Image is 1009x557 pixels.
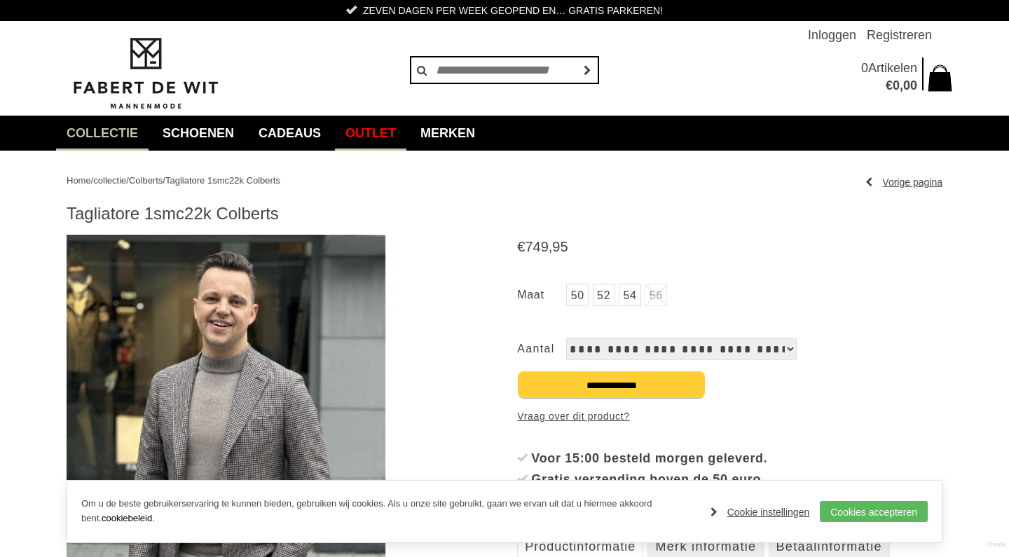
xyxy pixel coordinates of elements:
a: Cookie instellingen [711,502,810,523]
a: Cookies accepteren [820,501,928,522]
span: 749 [525,239,548,254]
a: collectie [56,116,149,151]
a: Home [67,175,91,186]
a: Inloggen [808,21,856,49]
span: Artikelen [868,61,917,75]
h1: Tagliatore 1smc22k Colberts [67,203,942,224]
a: 54 [619,284,641,306]
a: Vraag over dit product? [517,406,629,427]
a: Outlet [335,116,406,151]
a: 52 [593,284,615,306]
a: Merken [410,116,486,151]
a: Divide [988,536,1005,553]
span: / [163,175,165,186]
p: Om u de beste gebruikerservaring te kunnen bieden, gebruiken wij cookies. Als u onze site gebruik... [81,497,696,526]
span: , [900,78,903,92]
div: Gratis verzending boven de 50 euro. [531,469,942,490]
label: Aantal [517,338,566,360]
span: / [126,175,129,186]
a: Schoenen [152,116,245,151]
a: Colberts [129,175,163,186]
a: collectie [93,175,126,186]
span: / [91,175,94,186]
span: 0 [893,78,900,92]
a: Registreren [867,21,932,49]
div: Voor 15:00 besteld morgen geleverd. [531,448,942,469]
span: 00 [903,78,917,92]
a: Tagliatore 1smc22k Colberts [165,175,280,186]
span: € [517,239,525,254]
a: 50 [566,284,589,306]
a: cookiebeleid [102,513,152,523]
span: 95 [552,239,568,254]
img: Fabert de Wit [67,36,224,111]
a: Cadeaus [248,116,331,151]
ul: Maat [517,284,942,310]
span: € [886,78,893,92]
a: Vorige pagina [865,172,942,193]
span: , [549,239,553,254]
span: 0 [861,61,868,75]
